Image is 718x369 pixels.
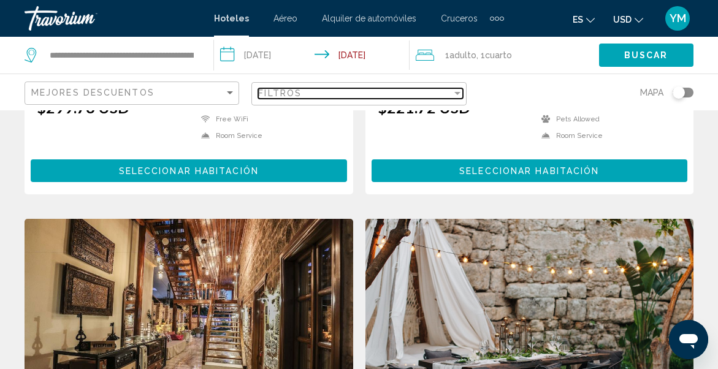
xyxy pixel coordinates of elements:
[485,50,512,60] span: Cuarto
[441,13,478,23] a: Cruceros
[25,6,202,31] a: Travorium
[669,320,708,359] iframe: Botón para iniciar la ventana de mensajería
[195,114,268,124] li: Free WiFi
[119,166,259,176] span: Seleccionar habitación
[214,37,410,74] button: Check-in date: Sep 7, 2025 Check-out date: Sep 8, 2025
[31,162,347,176] a: Seleccionar habitación
[410,37,599,74] button: Travelers: 1 adult, 0 children
[372,162,688,176] a: Seleccionar habitación
[662,6,693,31] button: User Menu
[31,88,235,99] mat-select: Sort by
[613,15,632,25] span: USD
[490,9,504,28] button: Extra navigation items
[258,88,302,98] span: Filtros
[535,131,608,141] li: Room Service
[322,13,416,23] a: Alquiler de automóviles
[624,51,668,61] span: Buscar
[573,10,595,28] button: Change language
[663,87,693,98] button: Toggle map
[214,13,249,23] a: Hoteles
[31,88,155,97] span: Mejores descuentos
[31,159,347,182] button: Seleccionar habitación
[251,82,466,107] button: Filter
[449,50,476,60] span: Adulto
[599,44,693,66] button: Buscar
[640,84,663,101] span: Mapa
[476,47,512,64] span: , 1
[573,15,583,25] span: es
[273,13,297,23] a: Aéreo
[372,159,688,182] button: Seleccionar habitación
[670,12,686,25] span: YM
[195,131,268,141] li: Room Service
[459,166,599,176] span: Seleccionar habitación
[535,114,608,124] li: Pets Allowed
[613,10,643,28] button: Change currency
[445,47,476,64] span: 1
